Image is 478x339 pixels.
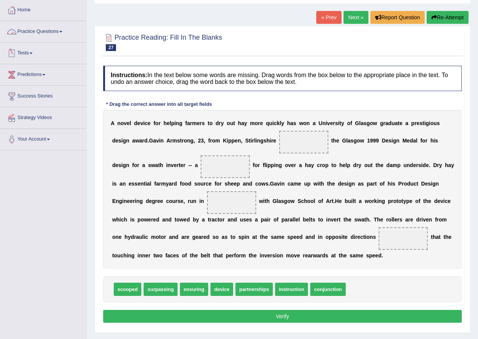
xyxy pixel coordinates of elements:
[407,138,410,144] b: e
[257,138,260,144] b: n
[333,162,337,168] b: o
[434,120,437,126] b: u
[115,162,118,168] b: e
[0,64,87,83] a: Predictions
[311,162,314,168] b: y
[176,162,178,168] b: r
[158,120,160,126] b: r
[155,120,159,126] b: o
[269,120,272,126] b: u
[416,120,419,126] b: e
[293,120,296,126] b: s
[272,120,274,126] b: i
[141,181,144,187] b: n
[387,162,390,168] b: d
[275,162,279,168] b: n
[193,138,195,144] b: ,
[383,120,385,126] b: r
[132,162,134,168] b: f
[228,138,232,144] b: p
[357,138,360,144] b: o
[266,120,269,126] b: q
[198,138,201,144] b: 2
[202,120,205,126] b: s
[221,120,224,126] b: y
[134,162,138,168] b: o
[138,181,141,187] b: e
[149,138,153,144] b: G
[201,155,250,178] span: Drop target
[416,138,418,144] b: l
[258,120,260,126] b: r
[266,138,270,144] b: h
[179,162,181,168] b: t
[416,162,418,168] b: r
[433,162,437,168] b: D
[123,138,126,144] b: g
[426,120,429,126] b: g
[424,120,426,126] b: i
[336,138,339,144] b: e
[171,120,175,126] b: p
[137,162,139,168] b: r
[271,138,273,144] b: r
[312,120,316,126] b: a
[144,138,148,144] b: d
[263,162,265,168] b: f
[381,162,384,168] b: e
[410,138,413,144] b: d
[382,138,385,144] b: D
[376,138,379,144] b: 9
[227,120,230,126] b: o
[208,138,210,144] b: f
[427,11,469,24] button: Re-Attempt
[277,120,280,126] b: k
[171,162,174,168] b: v
[326,120,327,126] b: i
[319,120,322,126] b: U
[299,162,302,168] b: a
[422,162,426,168] b: d
[317,162,320,168] b: c
[219,120,221,126] b: r
[210,138,212,144] b: r
[306,120,310,126] b: n
[0,43,87,62] a: Tests
[338,120,339,126] b: i
[126,162,130,168] b: n
[380,120,384,126] b: g
[333,138,336,144] b: h
[407,162,410,168] b: n
[200,120,201,126] b: r
[253,162,255,168] b: f
[115,138,118,144] b: e
[204,138,205,144] b: ,
[195,162,198,168] b: a
[345,162,347,168] b: l
[129,181,132,187] b: e
[415,120,416,126] b: r
[364,120,367,126] b: s
[422,138,425,144] b: o
[260,120,263,126] b: e
[353,162,357,168] b: d
[126,138,130,144] b: n
[429,162,430,168] b: .
[420,138,422,144] b: f
[350,120,352,126] b: f
[419,120,422,126] b: s
[123,162,126,168] b: g
[145,181,147,187] b: i
[174,120,176,126] b: i
[103,66,462,91] h4: In the text below some words are missing. Drag words from the box below to the appropriate place ...
[367,138,370,144] b: 1
[172,138,177,144] b: m
[212,138,215,144] b: o
[0,86,87,105] a: Success Stories
[156,138,159,144] b: v
[139,138,142,144] b: a
[368,162,371,168] b: u
[288,162,291,168] b: v
[333,120,335,126] b: r
[413,138,416,144] b: a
